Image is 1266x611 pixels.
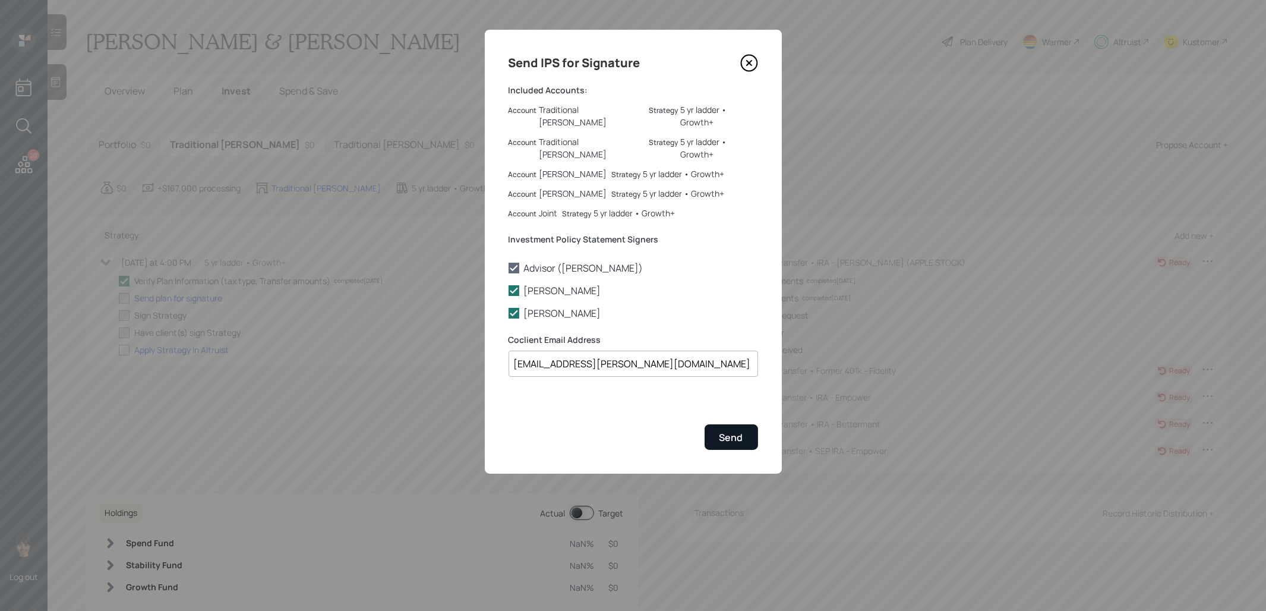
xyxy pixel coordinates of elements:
div: Send [719,431,743,444]
label: Strategy [649,106,678,116]
label: Included Accounts: [509,84,758,96]
div: [PERSON_NAME] [539,187,607,200]
label: Coclient Email Address [509,334,758,346]
label: [PERSON_NAME] [509,284,758,297]
div: Traditional [PERSON_NAME] [539,136,644,160]
div: 5 yr ladder • Growth+ [680,103,758,128]
button: Send [705,424,758,450]
div: 5 yr ladder • Growth+ [643,168,725,180]
div: Traditional [PERSON_NAME] [539,103,644,128]
label: Account [509,106,537,116]
div: 5 yr ladder • Growth+ [680,136,758,160]
label: Strategy [649,138,678,148]
label: [PERSON_NAME] [509,307,758,320]
label: Account [509,190,537,200]
label: Strategy [612,190,641,200]
label: Account [509,170,537,180]
div: 5 yr ladder • Growth+ [643,187,725,200]
label: Advisor ([PERSON_NAME]) [509,262,758,275]
h4: Send IPS for Signature [509,53,640,73]
div: [PERSON_NAME] [539,168,607,180]
label: Investment Policy Statement Signers [509,234,758,245]
div: Joint [539,207,558,219]
label: Account [509,209,537,219]
label: Account [509,138,537,148]
label: Strategy [612,170,641,180]
div: 5 yr ladder • Growth+ [594,207,675,219]
label: Strategy [563,209,592,219]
